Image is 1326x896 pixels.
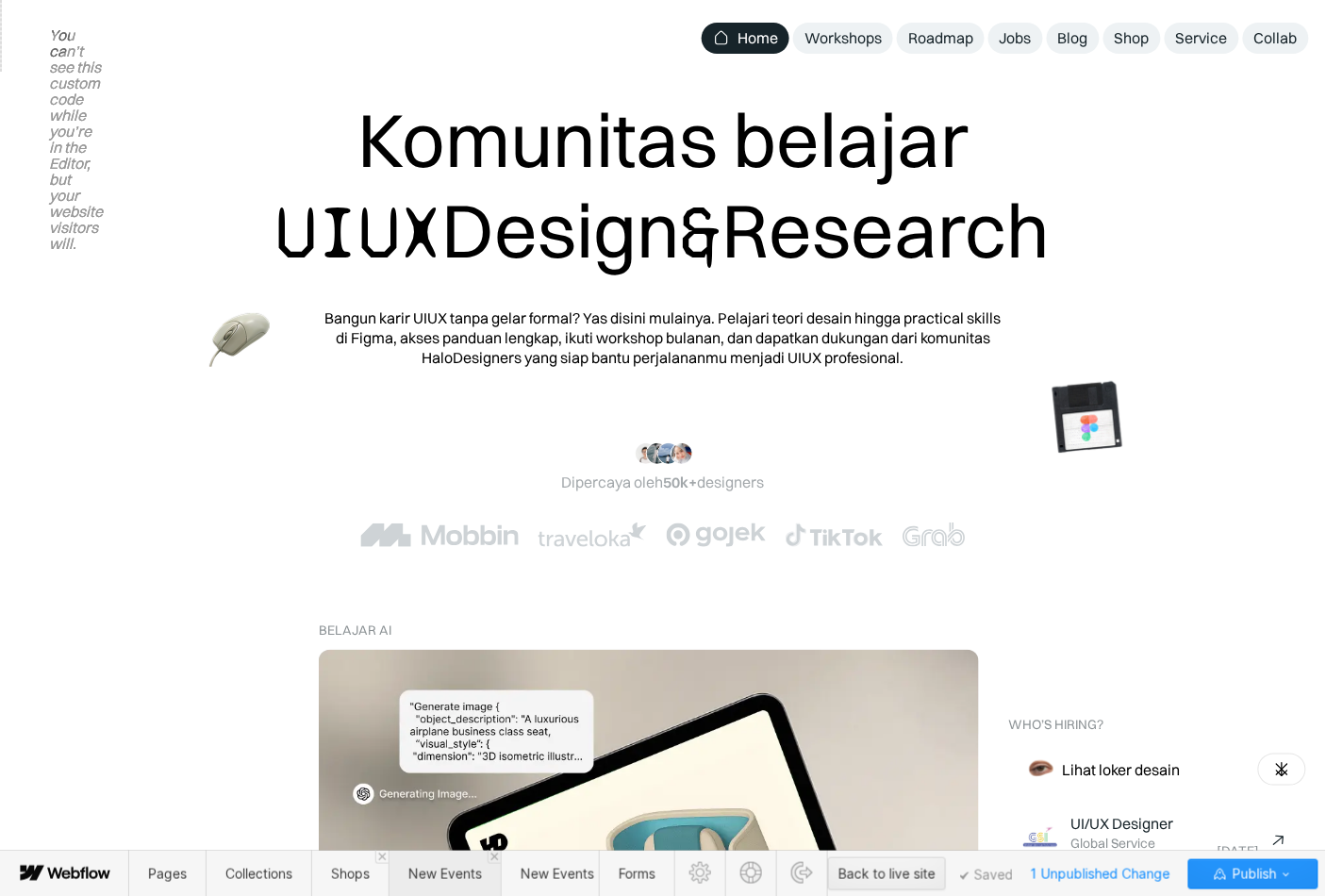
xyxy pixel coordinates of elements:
[988,23,1043,54] a: Jobs
[1188,859,1318,889] button: Publish
[276,94,1051,278] div: Komunitas belajar Design Research
[1243,23,1309,54] a: Collab
[838,860,936,888] div: Back to live site
[702,23,789,54] a: Home
[1071,836,1202,868] div: Global Service [GEOGRAPHIC_DATA]
[1103,23,1161,54] a: Shop
[1176,28,1228,48] div: Service
[1009,717,1104,733] div: WHO’S HIRING?
[1013,806,1307,874] a: Job ImageUI/UX DesignerGlobal Service [GEOGRAPHIC_DATA]·[DATE]
[1229,860,1277,888] span: Publish
[897,23,985,54] a: Roadmap
[1071,814,1174,834] div: UI/UX Designer
[793,23,893,54] a: Workshops
[828,857,946,890] button: Back to live site
[319,622,391,639] div: belajar ai
[1254,28,1298,48] div: Collab
[908,28,973,48] div: Roadmap
[1020,821,1060,860] img: Job Image
[1115,28,1150,48] div: Shop
[1165,23,1239,54] a: Service
[681,188,722,278] span: &
[408,866,482,882] span: New Events
[562,473,765,492] div: Dipercaya oleh designers
[1063,760,1181,780] div: Lihat loker desain
[148,866,187,882] span: Pages
[1000,28,1032,48] div: Jobs
[960,871,1014,881] span: Saved
[1058,28,1088,48] div: Blog
[331,866,370,882] span: Shops
[225,866,292,882] span: Collections
[276,188,442,278] span: UIUX
[619,866,655,882] span: Forms
[1206,843,1214,859] div: ·
[1022,859,1179,888] span: 1 Unpublished Change
[375,851,389,864] a: Close 'Shops' tab
[664,473,698,491] span: 50k+
[1218,843,1260,859] div: [DATE]
[804,28,882,48] div: Workshops
[521,866,647,882] span: New Events Bundles
[1047,23,1100,54] a: Blog
[488,851,501,864] a: Close 'New Events' tab
[323,308,1003,367] div: Bangun karir UIUX tanpa gelar formal? Yas disini mulainya. Pelajari teori desain hingga practical...
[738,28,778,48] div: Home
